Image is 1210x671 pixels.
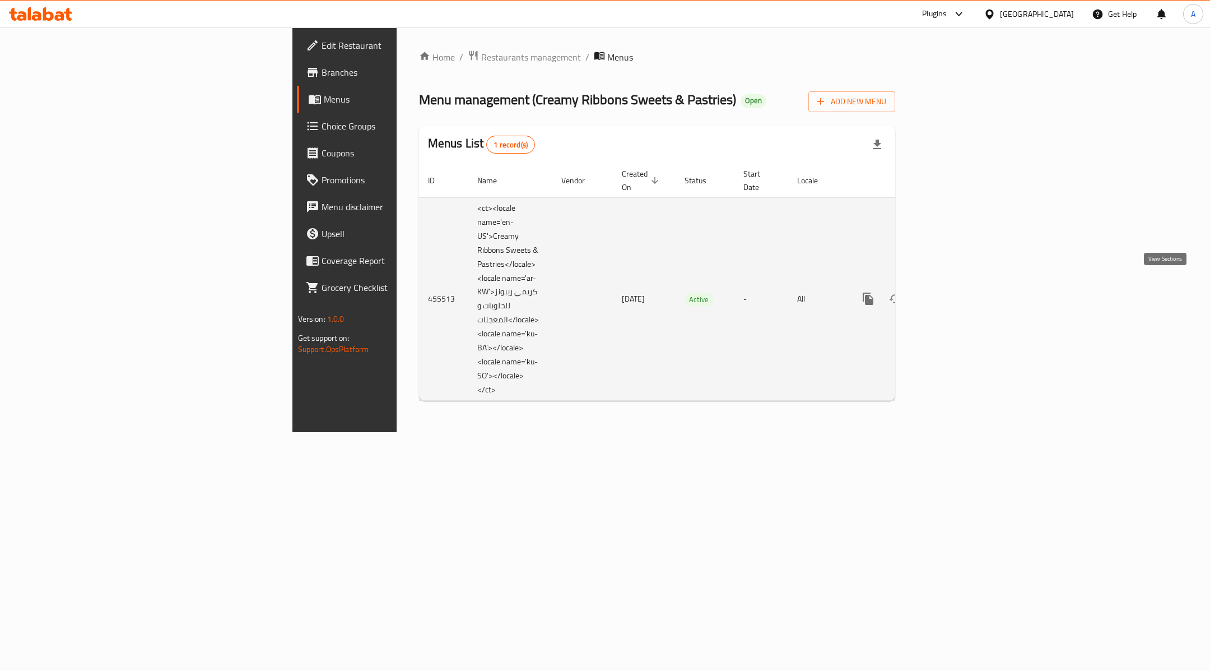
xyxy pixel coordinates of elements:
span: [DATE] [622,291,645,306]
div: [GEOGRAPHIC_DATA] [1000,8,1074,20]
a: Branches [297,59,495,86]
span: Choice Groups [322,119,486,133]
span: Vendor [561,174,599,187]
td: <ct><locale name='en-US'>Creamy Ribbons Sweets & Pastries</locale><locale name='ar-KW'>كريمي ريبو... [468,197,552,401]
span: 1 record(s) [487,140,534,150]
a: Edit Restaurant [297,32,495,59]
span: Locale [797,174,832,187]
span: Active [685,293,713,306]
span: A [1191,8,1195,20]
button: Change Status [882,285,909,312]
a: Upsell [297,220,495,247]
a: Choice Groups [297,113,495,140]
a: Support.OpsPlatform [298,342,369,357]
span: Menus [324,92,486,106]
span: Get support on: [298,331,350,345]
button: Add New Menu [808,91,895,112]
span: Version: [298,312,325,326]
span: Grocery Checklist [322,281,486,294]
span: 1.0.0 [327,312,345,326]
nav: breadcrumb [419,50,896,64]
div: Plugins [922,7,947,21]
span: Menus [607,50,633,64]
td: - [734,197,788,401]
button: more [855,285,882,312]
span: Branches [322,66,486,79]
span: Upsell [322,227,486,240]
a: Menus [297,86,495,113]
div: Total records count [486,136,535,154]
td: All [788,197,846,401]
th: Actions [846,164,971,198]
div: Export file [864,131,891,158]
li: / [585,50,589,64]
span: Restaurants management [481,50,581,64]
span: Open [741,96,766,105]
span: Menu management ( Creamy Ribbons Sweets & Pastries ) [419,87,736,112]
a: Grocery Checklist [297,274,495,301]
a: Coupons [297,140,495,166]
div: Open [741,94,766,108]
span: Name [477,174,511,187]
a: Menu disclaimer [297,193,495,220]
span: Promotions [322,173,486,187]
span: Add New Menu [817,95,886,109]
h2: Menus List [428,135,535,154]
span: Edit Restaurant [322,39,486,52]
span: Coupons [322,146,486,160]
span: ID [428,174,449,187]
span: Start Date [743,167,775,194]
a: Restaurants management [468,50,581,64]
a: Promotions [297,166,495,193]
span: Menu disclaimer [322,200,486,214]
span: Status [685,174,721,187]
table: enhanced table [419,164,971,401]
span: Coverage Report [322,254,486,267]
span: Created On [622,167,662,194]
a: Coverage Report [297,247,495,274]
